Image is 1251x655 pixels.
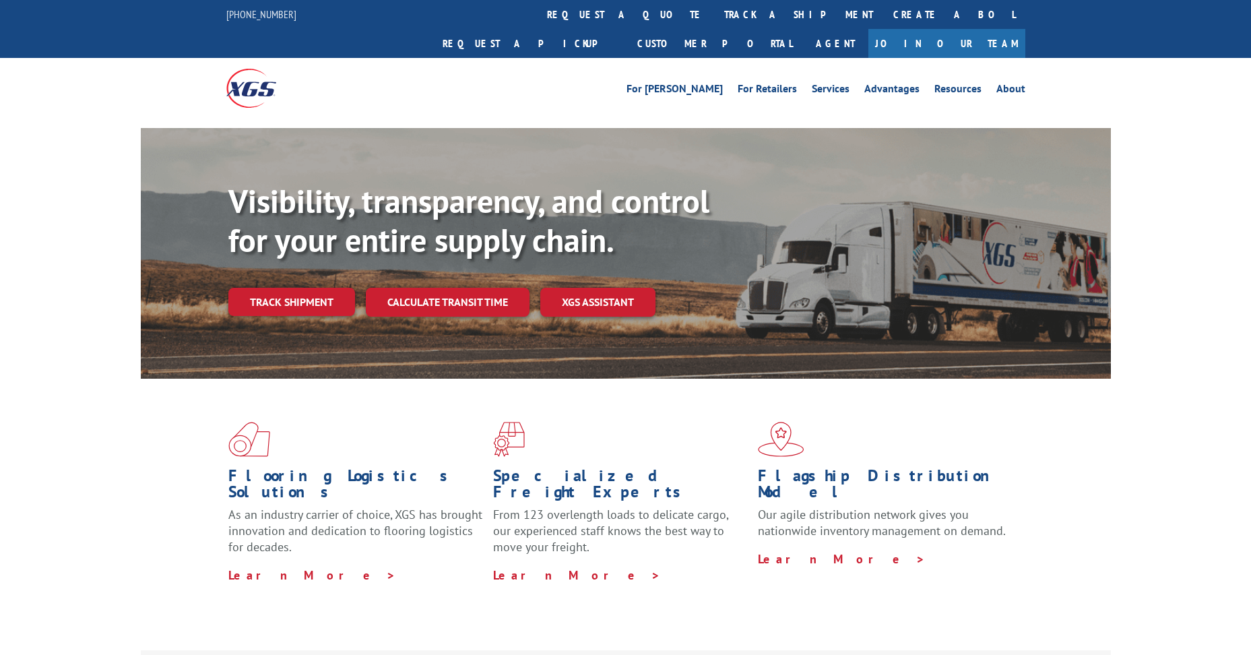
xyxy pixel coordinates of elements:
img: xgs-icon-total-supply-chain-intelligence-red [228,422,270,457]
a: Calculate transit time [366,288,530,317]
img: xgs-icon-focused-on-flooring-red [493,422,525,457]
a: Join Our Team [868,29,1025,58]
a: Track shipment [228,288,355,316]
a: Agent [802,29,868,58]
a: For [PERSON_NAME] [627,84,723,98]
h1: Flooring Logistics Solutions [228,468,483,507]
a: Learn More > [228,567,396,583]
h1: Specialized Freight Experts [493,468,748,507]
img: xgs-icon-flagship-distribution-model-red [758,422,804,457]
span: Our agile distribution network gives you nationwide inventory management on demand. [758,507,1006,538]
a: For Retailers [738,84,797,98]
span: As an industry carrier of choice, XGS has brought innovation and dedication to flooring logistics... [228,507,482,555]
a: Request a pickup [432,29,627,58]
h1: Flagship Distribution Model [758,468,1013,507]
a: About [996,84,1025,98]
a: Learn More > [758,551,926,567]
a: Customer Portal [627,29,802,58]
a: Advantages [864,84,920,98]
a: Learn More > [493,567,661,583]
p: From 123 overlength loads to delicate cargo, our experienced staff knows the best way to move you... [493,507,748,567]
a: XGS ASSISTANT [540,288,655,317]
a: Resources [934,84,982,98]
a: Services [812,84,849,98]
a: [PHONE_NUMBER] [226,7,296,21]
b: Visibility, transparency, and control for your entire supply chain. [228,180,709,261]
